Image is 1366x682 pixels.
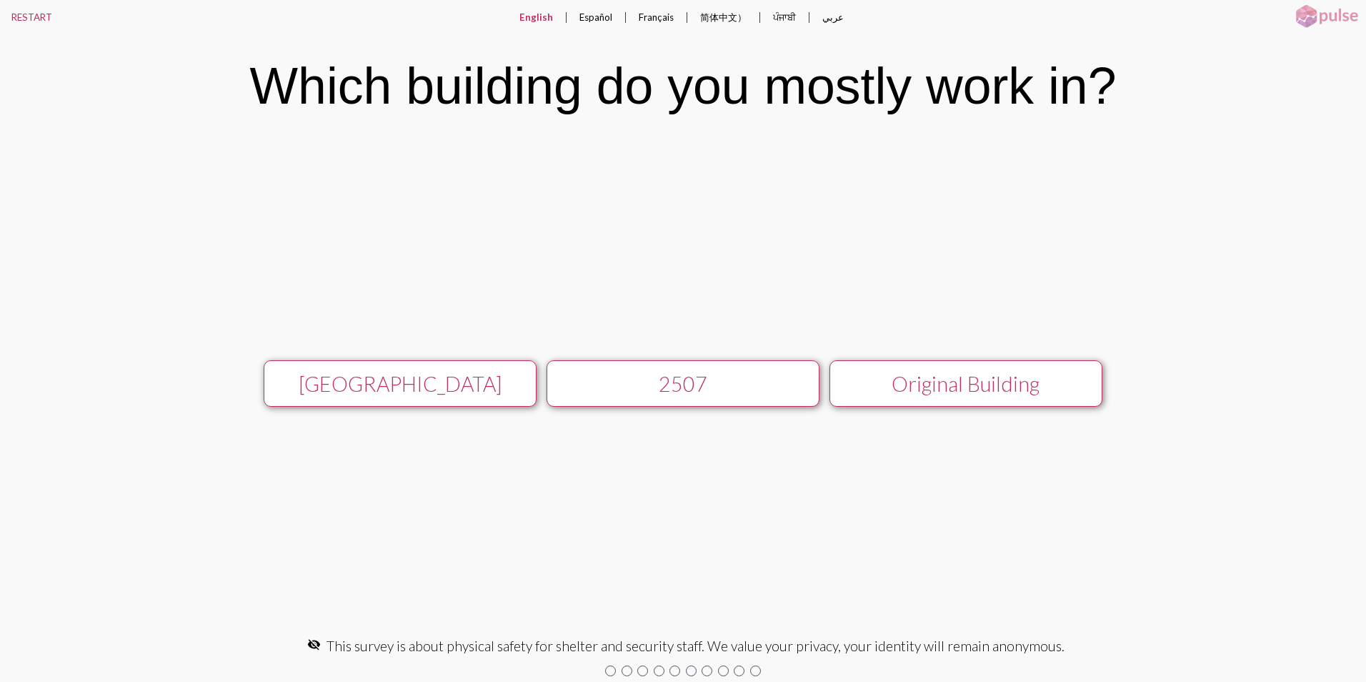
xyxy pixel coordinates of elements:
div: 2507 [561,372,804,396]
span: This survey is about physical safety for shelter and security staff. We value your privacy, your ... [326,638,1065,654]
button: Original Building [829,360,1102,407]
button: 2507 [547,360,819,407]
div: Original Building [844,372,1087,396]
img: pulsehorizontalsmall.png [1291,4,1362,29]
div: [GEOGRAPHIC_DATA] [278,372,522,396]
button: [GEOGRAPHIC_DATA] [264,360,537,407]
div: Which building do you mostly work in? [250,56,1117,115]
mat-icon: visibility_off [307,638,321,651]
